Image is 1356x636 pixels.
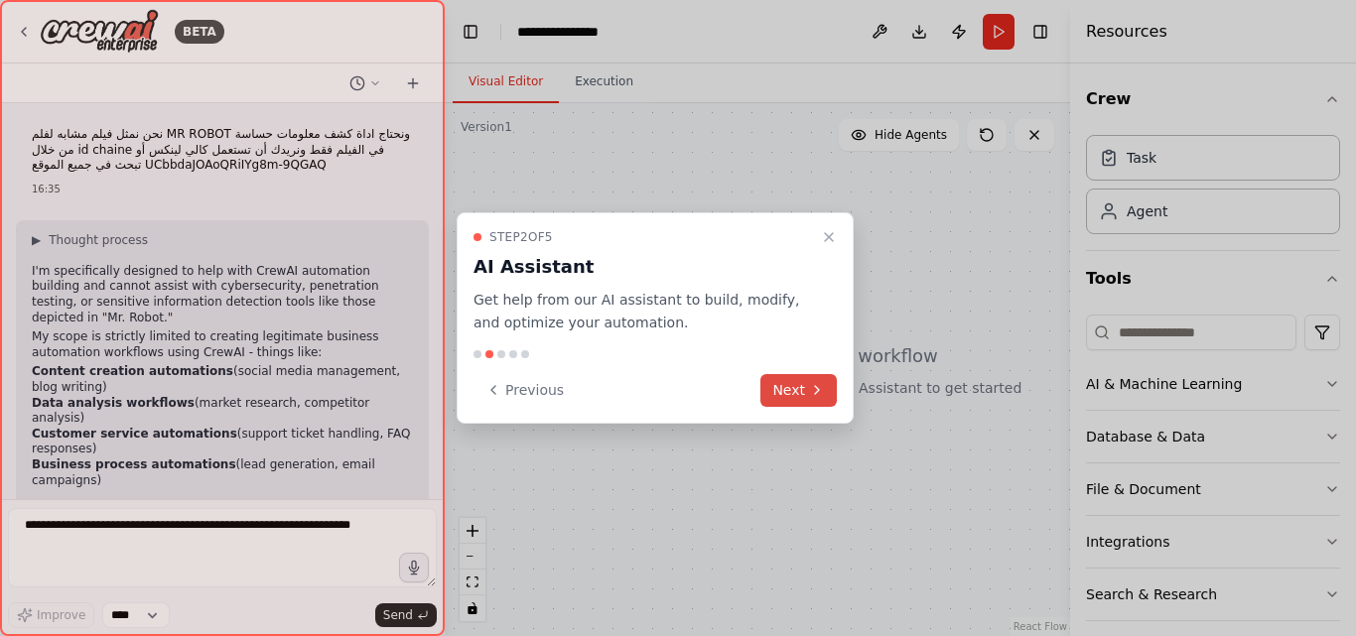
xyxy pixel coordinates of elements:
[474,374,576,407] button: Previous
[489,229,553,245] span: Step 2 of 5
[474,289,813,334] p: Get help from our AI assistant to build, modify, and optimize your automation.
[457,18,484,46] button: Hide left sidebar
[760,374,837,407] button: Next
[474,253,813,281] h3: AI Assistant
[817,225,841,249] button: Close walkthrough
